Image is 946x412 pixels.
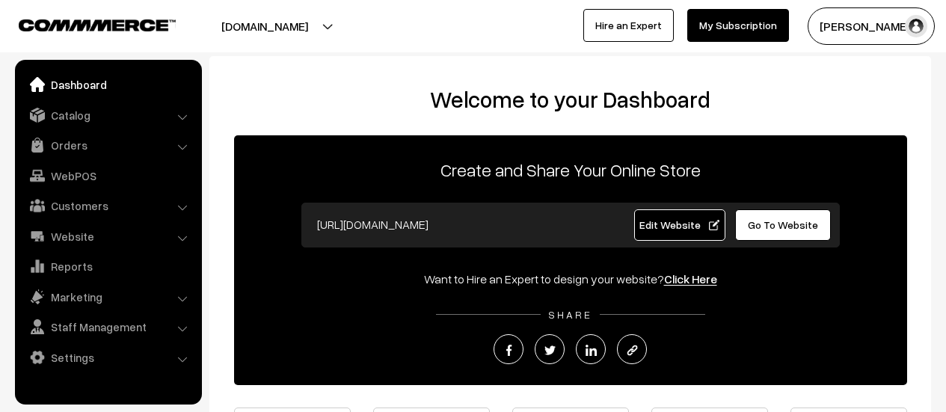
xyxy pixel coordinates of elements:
[224,86,916,113] h2: Welcome to your Dashboard
[234,156,907,183] p: Create and Share Your Online Store
[639,218,719,231] span: Edit Website
[808,7,935,45] button: [PERSON_NAME]
[234,270,907,288] div: Want to Hire an Expert to design your website?
[687,9,789,42] a: My Subscription
[634,209,725,241] a: Edit Website
[19,283,197,310] a: Marketing
[583,9,674,42] a: Hire an Expert
[19,132,197,159] a: Orders
[169,7,360,45] button: [DOMAIN_NAME]
[19,313,197,340] a: Staff Management
[748,218,818,231] span: Go To Website
[19,19,176,31] img: COMMMERCE
[19,253,197,280] a: Reports
[19,71,197,98] a: Dashboard
[19,162,197,189] a: WebPOS
[735,209,832,241] a: Go To Website
[19,192,197,219] a: Customers
[905,15,927,37] img: user
[19,223,197,250] a: Website
[664,271,717,286] a: Click Here
[541,308,600,321] span: SHARE
[19,344,197,371] a: Settings
[19,102,197,129] a: Catalog
[19,15,150,33] a: COMMMERCE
